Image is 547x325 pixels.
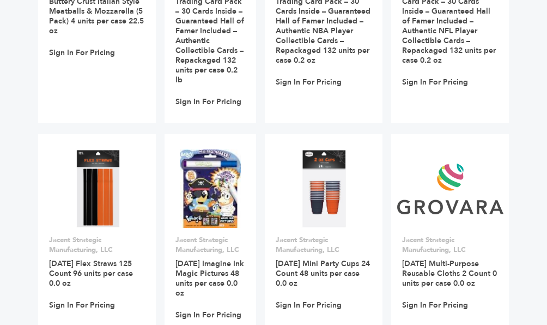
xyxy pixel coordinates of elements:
[402,235,498,255] p: Jacent Strategic Manufacturing, LLC
[402,77,468,87] a: Sign In For Pricing
[402,300,468,310] a: Sign In For Pricing
[49,235,145,255] p: Jacent Strategic Manufacturing, LLC
[276,235,372,255] p: Jacent Strategic Manufacturing, LLC
[74,149,119,228] img: Halloween Flex Straws 125 Count 96 units per case 0.0 oz
[276,77,342,87] a: Sign In For Pricing
[175,258,244,298] a: [DATE] Imagine Ink Magic Pictures 48 units per case 0.0 oz
[180,149,241,228] img: Halloween Imagine Ink Magic Pictures 48 units per case 0.0 oz
[49,258,133,288] a: [DATE] Flex Straws 125 Count 96 units per case 0.0 oz
[49,48,115,58] a: Sign In For Pricing
[175,97,241,107] a: Sign In For Pricing
[175,235,245,255] p: Jacent Strategic Manufacturing, LLC
[276,258,370,288] a: [DATE] Mini Party Cups 24 Count 48 units per case 0.0 oz
[276,300,342,310] a: Sign In For Pricing
[397,164,503,214] img: Halloween Multi-Purpose Reusable Cloths 2 Count 0 units per case 0.0 oz
[175,310,241,320] a: Sign In For Pricing
[49,300,115,310] a: Sign In For Pricing
[301,149,347,228] img: Halloween Mini Party Cups 24 Count 48 units per case 0.0 oz
[402,258,497,288] a: [DATE] Multi-Purpose Reusable Cloths 2 Count 0 units per case 0.0 oz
